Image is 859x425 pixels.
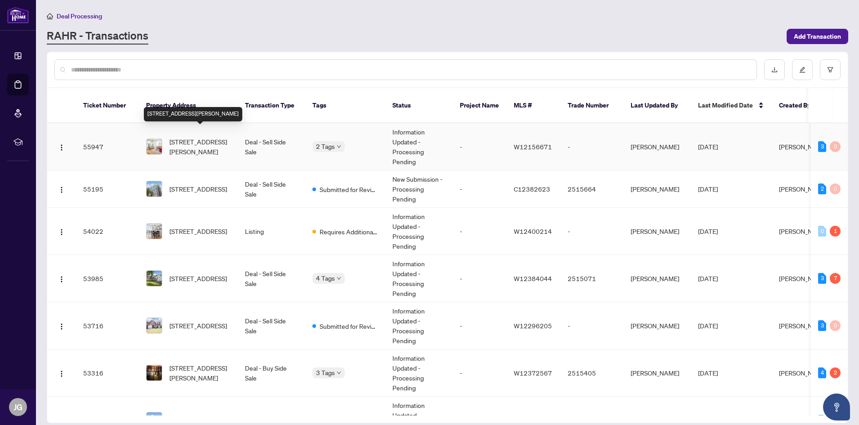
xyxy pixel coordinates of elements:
[623,88,691,123] th: Last Updated By
[453,255,507,302] td: -
[147,181,162,197] img: thumbnail-img
[453,302,507,349] td: -
[305,88,385,123] th: Tags
[691,88,772,123] th: Last Modified Date
[316,367,335,378] span: 3 Tags
[54,271,69,286] button: Logo
[320,227,378,237] span: Requires Additional Docs
[561,170,623,208] td: 2515664
[47,13,53,19] span: home
[320,321,378,331] span: Submitted for Review
[54,182,69,196] button: Logo
[58,186,65,193] img: Logo
[698,369,718,377] span: [DATE]
[514,185,550,193] span: C12382623
[561,349,623,397] td: 2515405
[58,370,65,377] img: Logo
[169,184,227,194] span: [STREET_ADDRESS]
[779,322,828,330] span: [PERSON_NAME]
[169,273,227,283] span: [STREET_ADDRESS]
[385,349,453,397] td: Information Updated - Processing Pending
[58,144,65,151] img: Logo
[57,12,102,20] span: Deal Processing
[337,276,341,281] span: down
[147,139,162,154] img: thumbnail-img
[561,208,623,255] td: -
[561,302,623,349] td: -
[514,322,552,330] span: W12296205
[238,208,305,255] td: Listing
[818,141,826,152] div: 3
[453,88,507,123] th: Project Name
[316,273,335,283] span: 4 Tags
[453,123,507,170] td: -
[238,349,305,397] td: Deal - Buy Side Sale
[623,349,691,397] td: [PERSON_NAME]
[58,323,65,330] img: Logo
[385,123,453,170] td: Information Updated - Processing Pending
[779,185,828,193] span: [PERSON_NAME]
[385,208,453,255] td: Information Updated - Processing Pending
[830,183,841,194] div: 0
[698,274,718,282] span: [DATE]
[787,29,848,44] button: Add Transaction
[818,320,826,331] div: 3
[514,274,552,282] span: W12384044
[238,255,305,302] td: Deal - Sell Side Sale
[779,274,828,282] span: [PERSON_NAME]
[337,144,341,149] span: down
[385,255,453,302] td: Information Updated - Processing Pending
[794,29,841,44] span: Add Transaction
[169,415,227,425] span: [STREET_ADDRESS]
[54,366,69,380] button: Logo
[76,88,139,123] th: Ticket Number
[698,143,718,151] span: [DATE]
[337,371,341,375] span: down
[139,88,238,123] th: Property Address
[827,67,833,73] span: filter
[830,273,841,284] div: 7
[561,255,623,302] td: 2515071
[623,170,691,208] td: [PERSON_NAME]
[698,322,718,330] span: [DATE]
[514,143,552,151] span: W12156671
[238,123,305,170] td: Deal - Sell Side Sale
[453,349,507,397] td: -
[147,224,162,239] img: thumbnail-img
[779,369,828,377] span: [PERSON_NAME]
[623,302,691,349] td: [PERSON_NAME]
[453,170,507,208] td: -
[144,107,242,121] div: [STREET_ADDRESS][PERSON_NAME]
[792,59,813,80] button: edit
[818,367,826,378] div: 4
[7,7,29,23] img: logo
[169,137,231,157] span: [STREET_ADDRESS][PERSON_NAME]
[238,170,305,208] td: Deal - Sell Side Sale
[147,318,162,333] img: thumbnail-img
[830,226,841,237] div: 1
[561,123,623,170] td: -
[169,321,227,331] span: [STREET_ADDRESS]
[818,273,826,284] div: 3
[698,100,753,110] span: Last Modified Date
[147,365,162,380] img: thumbnail-img
[385,170,453,208] td: New Submission - Processing Pending
[514,227,552,235] span: W12400214
[169,226,227,236] span: [STREET_ADDRESS]
[54,318,69,333] button: Logo
[76,123,139,170] td: 55947
[54,224,69,238] button: Logo
[698,227,718,235] span: [DATE]
[58,276,65,283] img: Logo
[47,28,148,45] a: RAHR - Transactions
[771,67,778,73] span: download
[385,302,453,349] td: Information Updated - Processing Pending
[820,59,841,80] button: filter
[830,141,841,152] div: 0
[238,302,305,349] td: Deal - Sell Side Sale
[823,394,850,421] button: Open asap
[623,255,691,302] td: [PERSON_NAME]
[772,88,826,123] th: Created By
[58,228,65,236] img: Logo
[779,227,828,235] span: [PERSON_NAME]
